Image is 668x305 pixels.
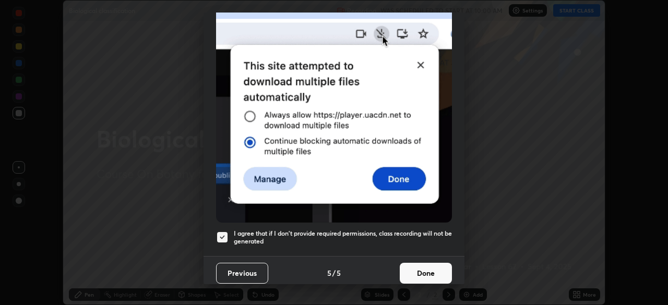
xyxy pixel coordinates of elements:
h5: I agree that if I don't provide required permissions, class recording will not be generated [234,229,452,246]
h4: 5 [337,267,341,278]
h4: / [332,267,336,278]
h4: 5 [327,267,331,278]
button: Previous [216,263,268,284]
button: Done [400,263,452,284]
